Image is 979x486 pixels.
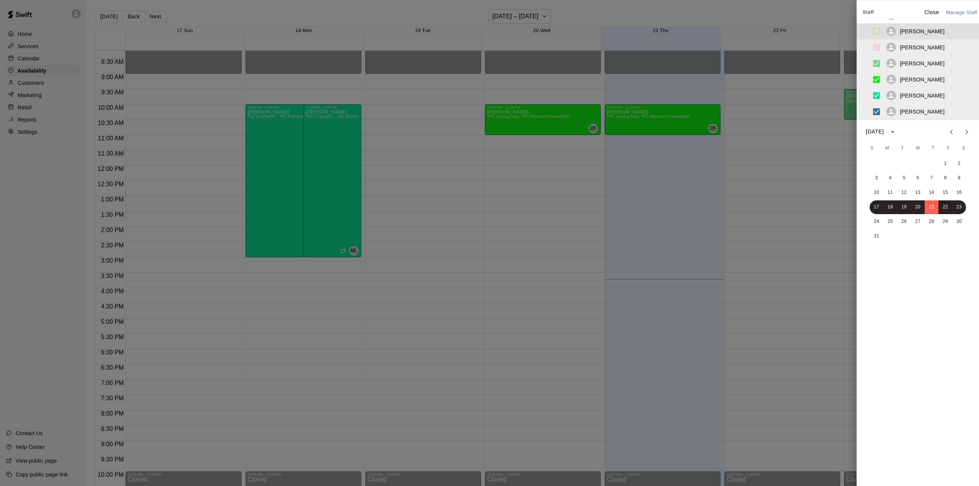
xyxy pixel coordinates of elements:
button: 28 [925,215,938,229]
button: 16 [952,186,966,200]
button: 24 [870,215,883,229]
button: 13 [911,186,925,200]
p: Close [924,8,939,16]
span: Tuesday [896,141,909,156]
span: Saturday [957,141,971,156]
p: [PERSON_NAME] [900,44,945,51]
button: Next month [959,124,974,140]
button: 22 [938,200,952,214]
button: 14 [925,186,938,200]
button: 3 [870,171,883,185]
button: 9 [952,171,966,185]
button: 20 [911,200,925,214]
p: [PERSON_NAME] [900,76,945,83]
span: Monday [880,141,894,156]
button: 19 [897,200,911,214]
button: 25 [883,215,897,229]
button: 10 [870,186,883,200]
div: [DATE] [866,128,884,136]
button: 29 [938,215,952,229]
button: 8 [938,171,952,185]
button: 23 [952,200,966,214]
button: 6 [911,171,925,185]
button: calendar view is open, switch to year view [886,125,899,138]
button: 27 [911,215,925,229]
p: [PERSON_NAME] [900,28,945,35]
button: Manage Staff [944,7,979,19]
span: Sunday [865,141,879,156]
button: 5 [897,171,911,185]
span: Staff [863,7,874,19]
span: Friday [942,141,955,156]
span: Wednesday [911,141,925,156]
button: 4 [883,171,897,185]
button: 1 [938,157,952,171]
span: Thursday [926,141,940,156]
button: 30 [952,215,966,229]
button: 17 [870,200,883,214]
ul: swift facility view [857,19,979,120]
button: 21 [925,200,938,214]
button: 7 [925,171,938,185]
button: 12 [897,186,911,200]
button: 2 [952,157,966,171]
p: [PERSON_NAME] [900,92,945,99]
button: Close [919,7,944,18]
button: 31 [870,229,883,243]
button: Previous month [944,124,959,140]
button: 15 [938,186,952,200]
button: 26 [897,215,911,229]
button: 11 [883,186,897,200]
p: [PERSON_NAME] [900,60,945,67]
button: 18 [883,200,897,214]
p: [PERSON_NAME] [900,108,945,115]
